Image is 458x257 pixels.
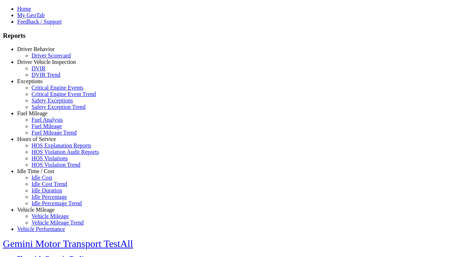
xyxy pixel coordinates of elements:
[31,123,62,129] a: Fuel Mileage
[31,155,68,161] a: HOS Violations
[31,142,91,148] a: HOS Explanation Reports
[31,181,67,187] a: Idle Cost Trend
[31,91,96,97] a: Critical Engine Event Trend
[31,97,73,104] a: Safety Exceptions
[17,78,43,84] a: Exceptions
[17,46,54,52] a: Driver Behavior
[31,104,86,110] a: Safety Exception Trend
[31,85,83,91] a: Critical Engine Events
[3,238,133,249] a: Gemini Motor Transport TestAll
[31,52,71,59] a: Driver Scorecard
[17,19,62,25] a: Feedback / Support
[17,207,54,213] a: Vehicle Mileage
[31,175,52,181] a: Idle Cost
[31,200,82,206] a: Idle Percentage Trend
[17,59,76,65] a: Driver Vehicle Inspection
[31,130,77,136] a: Fuel Mileage Trend
[31,194,67,200] a: Idle Percentage
[17,6,31,12] a: Home
[31,72,60,78] a: DVIR Trend
[31,162,81,168] a: HOS Violation Trend
[31,187,62,193] a: Idle Duration
[31,220,84,226] a: Vehicle Mileage Trend
[31,149,99,155] a: HOS Violation Audit Reports
[17,226,65,232] a: Vehicle Performance
[17,136,56,142] a: Hours of Service
[17,168,54,174] a: Idle Time / Cost
[31,213,69,219] a: Vehicle Mileage
[3,32,455,40] h3: Reports
[31,65,45,71] a: DVIR
[17,110,48,116] a: Fuel Mileage
[31,117,63,123] a: Fuel Analysis
[17,12,45,18] a: My GeoTab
